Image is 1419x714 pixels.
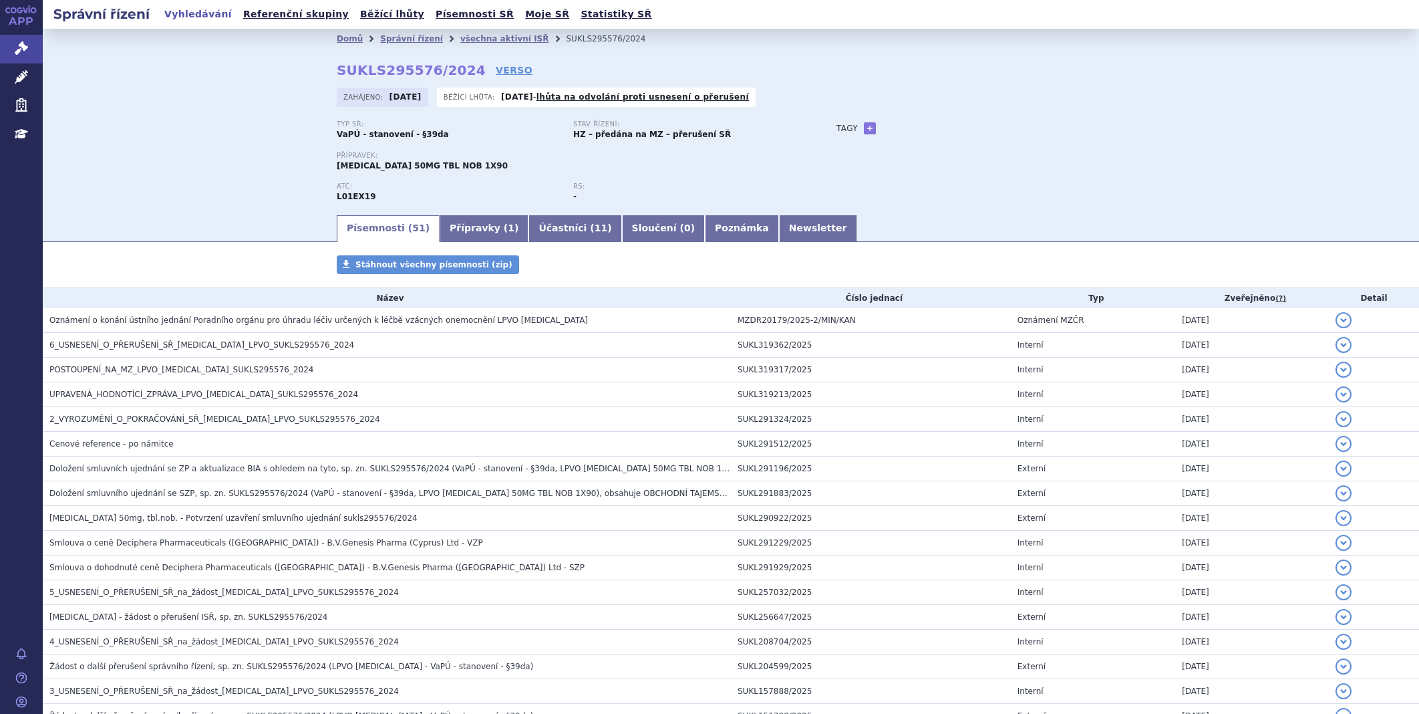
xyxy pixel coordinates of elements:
[731,382,1011,407] td: SUKL319213/2025
[49,662,533,671] span: Žádost o další přerušení správního řízení, sp. zn. SUKLS295576/2024 (LPVO Qinlock - VaPÚ - stanov...
[573,120,796,128] p: Stav řízení:
[49,390,358,399] span: UPRAVENÁ_HODNOTÍCÍ_ZPRÁVA_LPVO_QINLOCK_SUKLS295576_2024
[536,92,749,102] a: lhůta na odvolání proti usnesení o přerušení
[1017,687,1044,696] span: Interní
[1329,288,1419,308] th: Detail
[49,464,873,473] span: Doložení smluvních ujednání se ZP a aktualizace BIA s ohledem na tyto, sp. zn. SUKLS295576/2024 (...
[1335,535,1352,551] button: detail
[380,34,443,43] a: Správní řízení
[49,365,314,374] span: POSTOUPENÍ_NA_MZ_LPVO_QINLOCK_SUKLS295576_2024
[731,556,1011,580] td: SUKL291929/2025
[1017,662,1046,671] span: Externí
[355,260,512,269] span: Stáhnout všechny písemnosti (zip)
[1175,457,1329,481] td: [DATE]
[1335,609,1352,625] button: detail
[337,255,519,274] a: Stáhnout všechny písemnosti (zip)
[731,333,1011,358] td: SUKL319362/2025
[1335,485,1352,501] button: detail
[731,605,1011,630] td: SUKL256647/2025
[1017,316,1084,325] span: Oznámení MZČR
[337,161,508,170] span: [MEDICAL_DATA] 50MG TBL NOB 1X90
[731,432,1011,457] td: SUKL291512/2025
[43,288,731,308] th: Název
[1017,414,1044,424] span: Interní
[43,5,160,23] h2: Správní řízení
[1175,407,1329,432] td: [DATE]
[595,223,607,233] span: 11
[501,92,749,102] p: -
[1011,288,1175,308] th: Typ
[496,64,532,77] a: VERSO
[577,5,655,23] a: Statistiky SŘ
[337,192,376,201] strong: RIPRETINIB
[1017,637,1044,646] span: Interní
[1335,634,1352,650] button: detail
[1017,588,1044,597] span: Interní
[1335,436,1352,452] button: detail
[337,152,810,160] p: Přípravek:
[731,531,1011,556] td: SUKL291229/2025
[731,654,1011,679] td: SUKL204599/2025
[49,612,327,622] span: Qinlock - žádost o přerušení ISŘ, sp. zn. SUKLS295576/2024
[337,130,449,139] strong: VaPÚ - stanovení - §39da
[412,223,425,233] span: 51
[567,29,663,49] li: SUKLS295576/2024
[1017,538,1044,548] span: Interní
[1335,584,1352,600] button: detail
[731,358,1011,382] td: SUKL319317/2025
[1175,308,1329,333] td: [DATE]
[1017,464,1046,473] span: Externí
[337,34,363,43] a: Domů
[1175,481,1329,506] td: [DATE]
[1335,510,1352,526] button: detail
[1017,563,1044,572] span: Interní
[343,92,385,102] span: Zahájeno:
[528,215,621,242] a: Účastníci (11)
[49,538,483,548] span: Smlouva o ceně Deciphera Pharmaceuticals (Netherlands) - B.V.Genesis Pharma (Cyprus) Ltd - VZP
[1175,605,1329,630] td: [DATE]
[521,5,573,23] a: Moje SŘ
[1017,513,1046,523] span: Externí
[49,340,354,350] span: 6_USNESENÍ_O_PŘERUŠENÍ_SŘ_QINLOCK_LPVO_SUKLS295576_2024
[864,122,876,134] a: +
[1175,432,1329,457] td: [DATE]
[622,215,705,242] a: Sloučení (0)
[779,215,857,242] a: Newsletter
[836,120,858,136] h3: Tagy
[731,481,1011,506] td: SUKL291883/2025
[1175,531,1329,556] td: [DATE]
[49,439,174,449] span: Cenové reference - po námitce
[731,506,1011,531] td: SUKL290922/2025
[337,62,486,78] strong: SUKLS295576/2024
[49,513,418,523] span: QINLOCK 50mg, tbl.nob. - Potvrzení uzavření smluvního ujednání sukls295576/2024
[1017,390,1044,399] span: Interní
[501,92,533,102] strong: [DATE]
[1335,461,1352,477] button: detail
[1017,340,1044,350] span: Interní
[1175,506,1329,531] td: [DATE]
[684,223,691,233] span: 0
[1335,312,1352,328] button: detail
[1175,333,1329,358] td: [DATE]
[1175,382,1329,407] td: [DATE]
[573,130,731,139] strong: HZ – předána na MZ – přerušení SŘ
[705,215,779,242] a: Poznámka
[337,215,440,242] a: Písemnosti (51)
[337,183,560,191] p: ATC:
[1335,337,1352,353] button: detail
[337,120,560,128] p: Typ SŘ:
[1175,630,1329,654] td: [DATE]
[1335,560,1352,576] button: detail
[1275,294,1286,304] abbr: (?)
[1175,679,1329,704] td: [DATE]
[49,489,732,498] span: Doložení smluvního ujednání se SZP, sp. zn. SUKLS295576/2024 (VaPÚ - stanovení - §39da, LPVO QINL...
[731,457,1011,481] td: SUKL291196/2025
[573,192,577,201] strong: -
[1175,580,1329,605] td: [DATE]
[49,588,399,597] span: 5_USNESENÍ_O_PŘERUŠENÍ_SŘ_na_žádost_QINLOCK_LPVO_SUKLS295576_2024
[49,414,380,424] span: 2_VYROZUMĚNÍ_O_POKRAČOVÁNÍ_SŘ_QINLOCK_LPVO_SUKLS295576_2024
[731,288,1011,308] th: Číslo jednací
[444,92,498,102] span: Běžící lhůta:
[731,308,1011,333] td: MZDR20179/2025-2/MIN/KAN
[389,92,422,102] strong: [DATE]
